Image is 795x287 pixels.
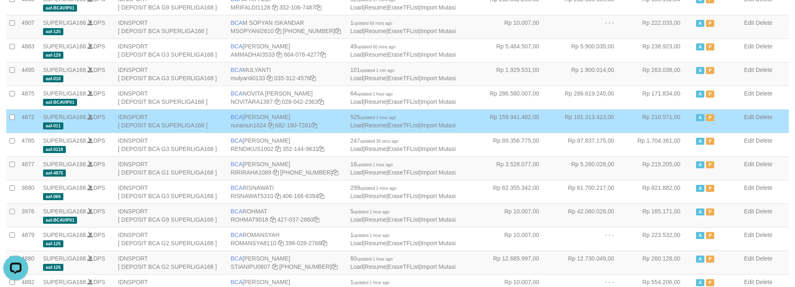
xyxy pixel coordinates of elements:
[744,137,754,144] a: Edit
[388,169,419,176] a: EraseTFList
[388,51,419,58] a: EraseTFList
[40,156,115,180] td: DPS
[318,146,324,152] a: Copy 3521449631 to clipboard
[350,114,396,120] span: 525
[477,109,552,133] td: Rp 159.941.482,00
[706,138,714,145] span: Paused
[231,43,243,50] span: BCA
[350,19,456,34] span: | | |
[227,38,347,62] td: [PERSON_NAME] 664-076-4277
[421,169,456,176] a: Import Mutasi
[227,180,347,203] td: RISNAWATI 406-166-8394
[18,38,40,62] td: 4883
[744,90,754,97] a: Edit
[477,203,552,227] td: Rp 10.007,00
[350,67,456,81] span: | | |
[350,98,363,105] a: Load
[706,208,714,215] span: Paused
[354,21,392,26] span: updated 60 mins ago
[696,67,704,74] span: Active
[231,255,243,262] span: BCA
[552,203,626,227] td: Rp 42.060.028,00
[552,227,626,251] td: - - -
[18,62,40,86] td: 4495
[388,216,419,223] a: EraseTFList
[231,161,243,167] span: BCA
[477,15,552,38] td: Rp 10.007,00
[115,156,227,180] td: IDNSPORT [ DEPOSIT BCA G1 SUPERLIGA168 ]
[350,279,390,285] span: 1
[552,251,626,274] td: Rp 12.730.049,00
[332,263,337,270] a: Copy 4062280194 to clipboard
[43,193,63,200] span: aaf-066
[388,263,419,270] a: EraseTFList
[626,251,693,274] td: Rp 260.128,00
[272,263,278,270] a: Copy STIANIPU0607 to clipboard
[115,251,227,274] td: IDNSPORT [ DEPOSIT BCA G2 SUPERLIGA168 ]
[40,203,115,227] td: DPS
[115,203,227,227] td: IDNSPORT [ DEPOSIT BCA G9 SUPERLIGA168 ]
[350,232,456,246] span: | | |
[350,169,363,176] a: Load
[350,184,456,199] span: | | |
[43,90,86,97] a: SUPERLIGA168
[350,240,363,246] a: Load
[421,75,456,81] a: Import Mutasi
[421,4,456,11] a: Import Mutasi
[706,256,714,263] span: Paused
[231,75,265,81] a: mulyanti0133
[388,193,419,199] a: EraseTFList
[43,99,77,106] span: aaf-BCAVIP01
[365,169,386,176] a: Resume
[706,20,714,27] span: Paused
[115,62,227,86] td: IDNSPORT [ DEPOSIT BCA G3 SUPERLIGA168 ]
[696,91,704,98] span: Active
[706,161,714,168] span: Paused
[365,4,386,11] a: Resume
[350,122,363,129] a: Load
[360,186,396,191] span: updated 3 mins ago
[231,240,276,246] a: ROMANSYA8110
[18,180,40,203] td: 3680
[552,62,626,86] td: Rp 1.900.014,00
[43,122,63,129] span: aaf-011
[231,98,273,105] a: NOVITARA1387
[268,122,274,129] a: Copy nurainun1624 to clipboard
[388,146,419,152] a: EraseTFList
[744,184,754,191] a: Edit
[18,156,40,180] td: 4877
[18,251,40,274] td: 4880
[354,210,390,214] span: updated 1 hour ago
[231,279,243,285] span: BCA
[360,68,394,73] span: updated 1 min ago
[477,38,552,62] td: Rp 5.464.507,00
[744,114,754,120] a: Edit
[421,240,456,246] a: Import Mutasi
[421,122,456,129] a: Import Mutasi
[350,255,393,262] span: 60
[227,227,347,251] td: ROMANSYAH 398-028-2766
[115,109,227,133] td: IDNSPORT [ DEPOSIT BCA SUPERLIGA168 ]
[350,146,363,152] a: Load
[231,263,270,270] a: STIANIPU0607
[311,122,317,129] a: Copy 6821907281 to clipboard
[350,90,393,97] span: 64
[756,255,772,262] a: Delete
[552,38,626,62] td: Rp 5.900.035,00
[421,263,456,270] a: Import Mutasi
[756,137,772,144] a: Delete
[43,279,86,285] a: SUPERLIGA168
[626,203,693,227] td: Rp 165.171,00
[350,28,363,34] a: Load
[477,156,552,180] td: Rp 3.528.077,00
[231,19,243,26] span: BCA
[43,255,86,262] a: SUPERLIGA168
[320,51,326,58] a: Copy 6640764277 to clipboard
[477,227,552,251] td: Rp 10.007,00
[350,255,456,270] span: | | |
[321,240,327,246] a: Copy 3980282766 to clipboard
[227,251,347,274] td: [PERSON_NAME] [PHONE_NUMBER]
[43,5,77,12] span: aaf-BCAVIP01
[316,4,321,11] a: Copy 3521067487 to clipboard
[756,208,772,215] a: Delete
